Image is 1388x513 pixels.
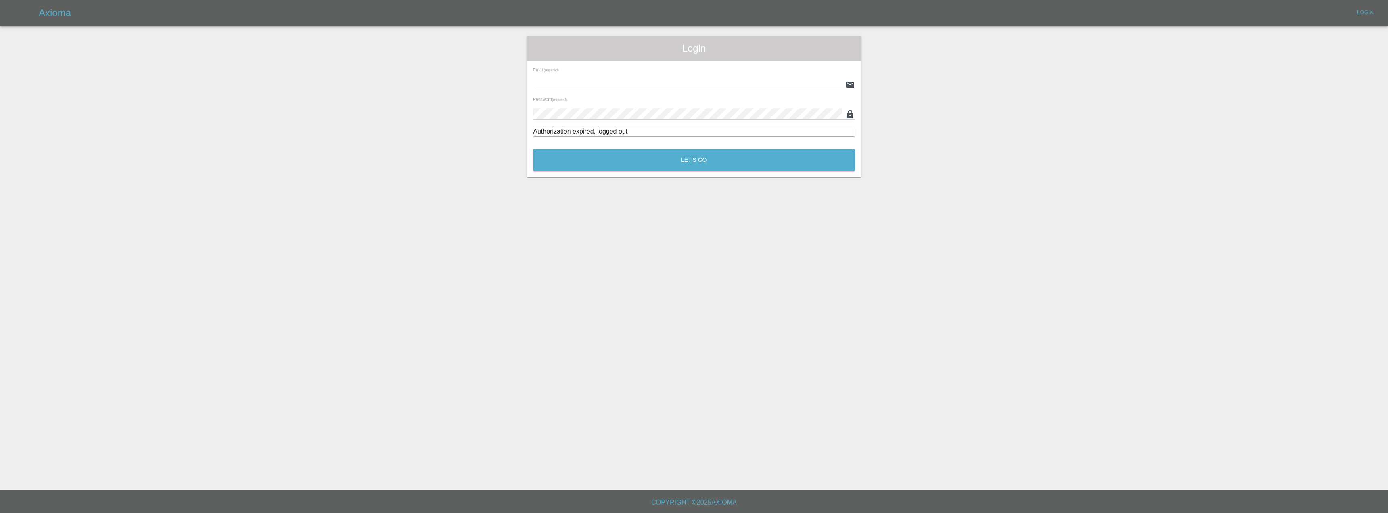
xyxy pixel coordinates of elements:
[533,127,855,136] div: Authorization expired, logged out
[533,42,855,55] span: Login
[544,69,559,72] small: (required)
[533,149,855,171] button: Let's Go
[1352,6,1378,19] a: Login
[533,97,567,102] span: Password
[533,67,559,72] span: Email
[6,497,1382,508] h6: Copyright © 2025 Axioma
[39,6,71,19] h5: Axioma
[552,98,567,102] small: (required)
